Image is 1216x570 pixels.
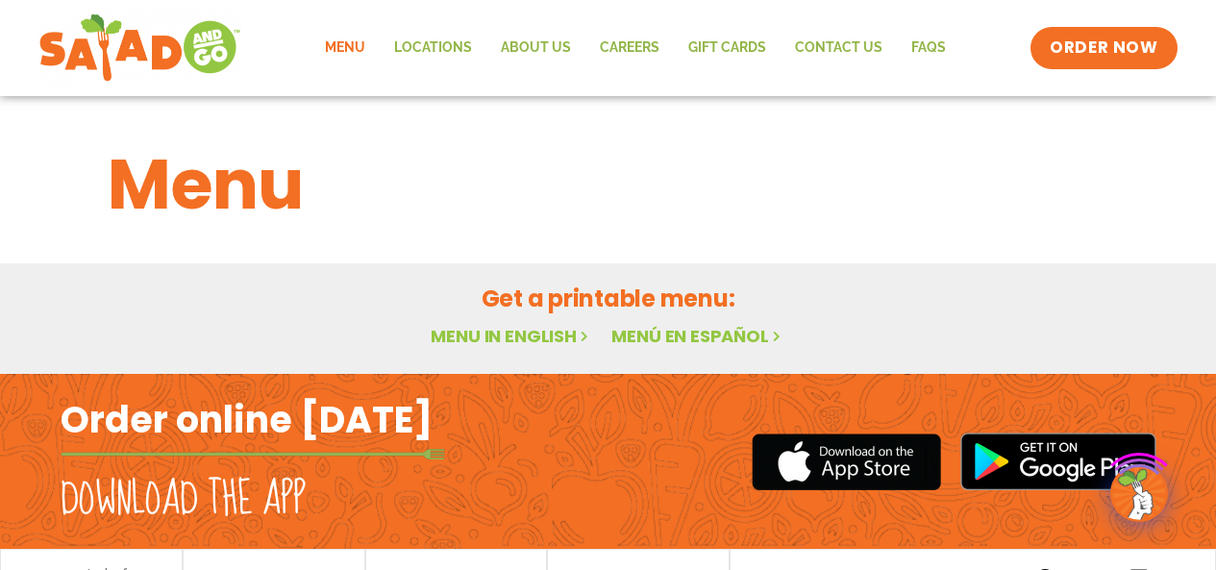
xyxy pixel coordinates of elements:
a: Menu in English [431,324,592,348]
img: new-SAG-logo-768×292 [38,10,241,87]
h2: Download the app [61,473,306,527]
span: ORDER NOW [1050,37,1157,60]
a: GIFT CARDS [674,26,781,70]
img: appstore [752,431,941,493]
img: google_play [960,433,1156,490]
a: Locations [380,26,486,70]
h1: Menu [108,133,1109,236]
a: Careers [585,26,674,70]
nav: Menu [310,26,960,70]
a: Menu [310,26,380,70]
h2: Get a printable menu: [108,282,1109,315]
a: About Us [486,26,585,70]
img: fork [61,449,445,459]
h2: Order online [DATE] [61,396,433,443]
a: Menú en español [611,324,784,348]
a: FAQs [897,26,960,70]
a: ORDER NOW [1030,27,1177,69]
a: Contact Us [781,26,897,70]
